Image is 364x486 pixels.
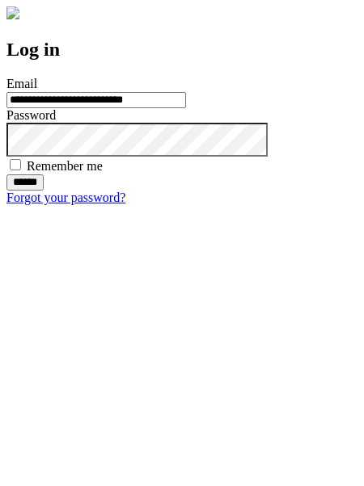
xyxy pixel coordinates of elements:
[27,159,103,173] label: Remember me
[6,77,37,90] label: Email
[6,6,19,19] img: logo-4e3dc11c47720685a147b03b5a06dd966a58ff35d612b21f08c02c0306f2b779.png
[6,39,358,61] h2: Log in
[6,191,125,204] a: Forgot your password?
[6,108,56,122] label: Password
